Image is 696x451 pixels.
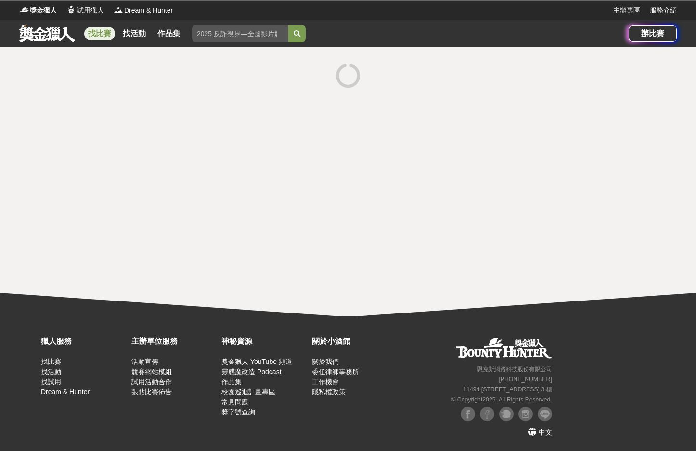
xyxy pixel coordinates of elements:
a: 獎金獵人 YouTube 頻道 [221,358,292,365]
a: 張貼比賽佈告 [131,388,172,396]
span: 中文 [539,428,552,436]
small: 11494 [STREET_ADDRESS] 3 樓 [463,386,552,393]
img: Instagram [518,407,533,421]
div: 關於小酒館 [312,336,398,347]
a: 作品集 [221,378,242,386]
a: Logo試用獵人 [66,5,104,15]
div: 主辦單位服務 [131,336,217,347]
a: 服務介紹 [650,5,677,15]
span: 獎金獵人 [30,5,57,15]
a: Dream & Hunter [41,388,90,396]
small: © Copyright 2025 . All Rights Reserved. [451,396,552,403]
div: 神秘資源 [221,336,307,347]
a: 關於我們 [312,358,339,365]
div: 獵人服務 [41,336,127,347]
a: 找比賽 [41,358,61,365]
img: LINE [538,407,552,421]
a: 靈感魔改造 Podcast [221,368,281,376]
span: 試用獵人 [77,5,104,15]
a: 隱私權政策 [312,388,346,396]
input: 2025 反詐視界—全國影片競賽 [192,25,288,42]
a: 找比賽 [84,27,115,40]
a: 試用活動合作 [131,378,172,386]
a: 工作機會 [312,378,339,386]
small: 恩克斯網路科技股份有限公司 [477,366,552,373]
a: 作品集 [154,27,184,40]
small: [PHONE_NUMBER] [499,376,552,383]
img: Logo [19,5,29,14]
a: 競賽網站模組 [131,368,172,376]
a: LogoDream & Hunter [114,5,173,15]
a: 找活動 [41,368,61,376]
img: Plurk [499,407,514,421]
a: 委任律師事務所 [312,368,359,376]
a: 找活動 [119,27,150,40]
img: Facebook [480,407,494,421]
a: 活動宣傳 [131,358,158,365]
img: Logo [66,5,76,14]
a: 辦比賽 [629,25,677,42]
span: Dream & Hunter [124,5,173,15]
img: Logo [114,5,123,14]
a: 校園巡迴計畫專區 [221,388,275,396]
a: 主辦專區 [613,5,640,15]
img: Facebook [461,407,475,421]
a: Logo獎金獵人 [19,5,57,15]
a: 獎字號查詢 [221,408,255,416]
a: 找試用 [41,378,61,386]
a: 常見問題 [221,398,248,406]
